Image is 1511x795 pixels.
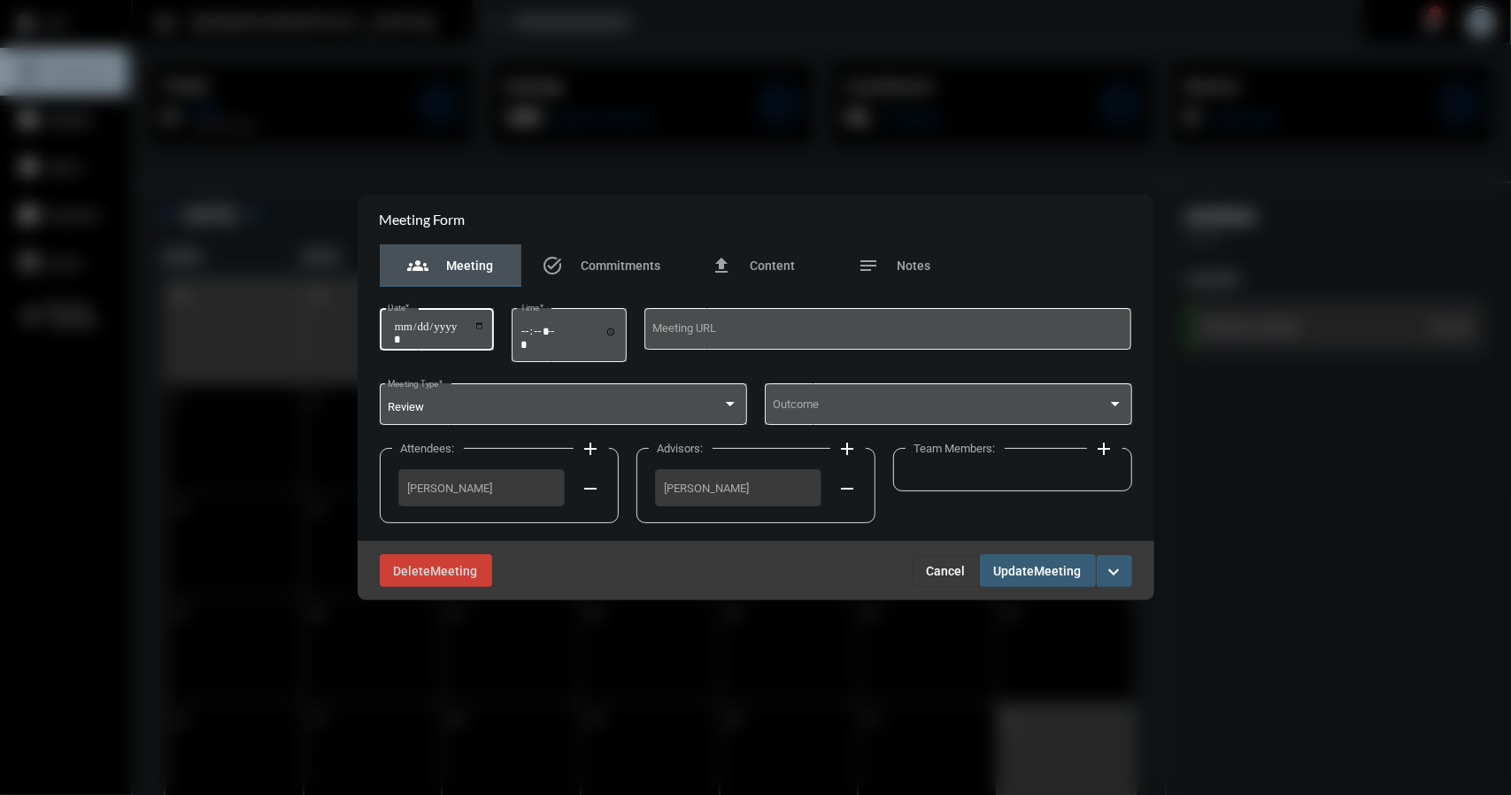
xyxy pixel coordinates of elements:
[1035,564,1082,578] span: Meeting
[665,482,812,495] span: [PERSON_NAME]
[711,255,732,276] mat-icon: file_upload
[913,555,980,587] button: Cancel
[380,554,492,587] button: DeleteMeeting
[446,259,493,273] span: Meeting
[431,564,478,578] span: Meeting
[408,482,555,495] span: [PERSON_NAME]
[906,442,1005,455] label: Team Members:
[407,255,428,276] mat-icon: groups
[837,438,859,459] mat-icon: add
[750,259,795,273] span: Content
[980,554,1096,587] button: UpdateMeeting
[837,478,859,499] mat-icon: remove
[543,255,564,276] mat-icon: task_alt
[927,564,966,578] span: Cancel
[994,564,1035,578] span: Update
[1094,438,1115,459] mat-icon: add
[394,564,431,578] span: Delete
[859,255,880,276] mat-icon: notes
[388,400,424,413] span: Review
[380,211,466,228] h2: Meeting Form
[649,442,713,455] label: Advisors:
[392,442,464,455] label: Attendees:
[581,438,602,459] mat-icon: add
[898,259,931,273] span: Notes
[581,478,602,499] mat-icon: remove
[1104,561,1125,583] mat-icon: expand_more
[582,259,661,273] span: Commitments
